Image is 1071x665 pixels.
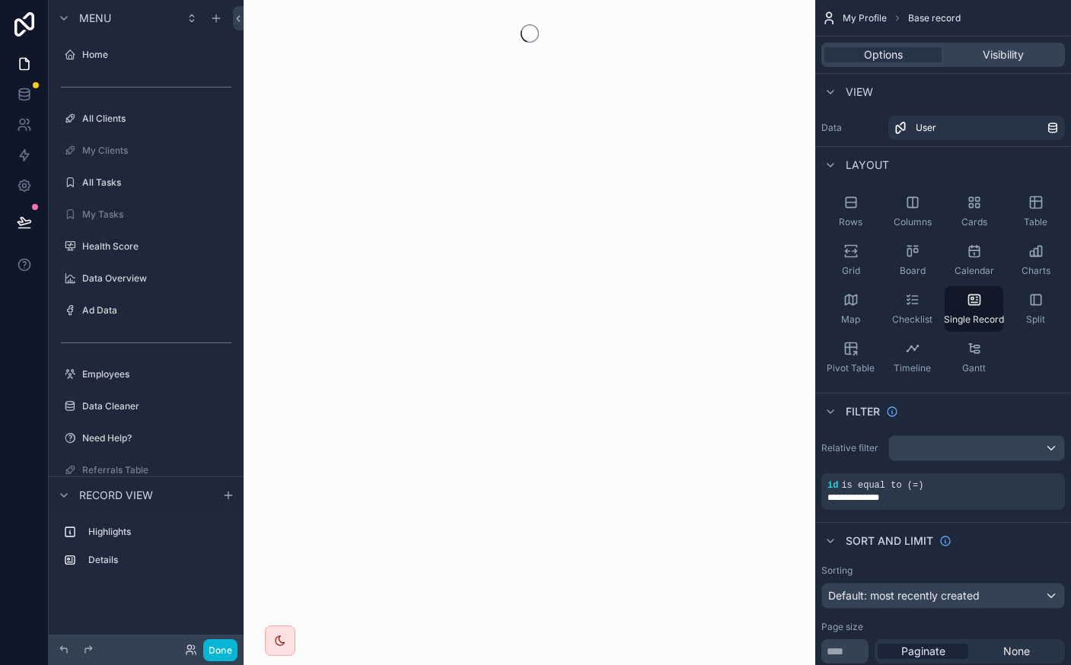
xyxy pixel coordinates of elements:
[821,286,880,332] button: Map
[58,107,234,131] a: All Clients
[821,237,880,283] button: Grid
[883,286,942,332] button: Checklist
[1006,286,1065,332] button: Split
[888,116,1065,140] a: User
[58,362,234,387] a: Employees
[1006,189,1065,234] button: Table
[821,565,853,577] label: Sorting
[908,12,961,24] span: Base record
[79,11,111,26] span: Menu
[82,240,231,253] label: Health Score
[821,621,863,633] label: Page size
[821,442,882,454] label: Relative filter
[945,286,1003,332] button: Single Record
[88,526,228,538] label: Highlights
[846,533,933,549] span: Sort And Limit
[49,513,244,587] div: scrollable content
[894,362,931,374] span: Timeline
[82,464,231,476] label: Referrals Table
[82,368,231,380] label: Employees
[955,265,994,277] span: Calendar
[945,335,1003,380] button: Gantt
[203,639,237,661] button: Done
[843,12,887,24] span: My Profile
[846,157,889,173] span: Layout
[58,394,234,418] a: Data Cleaner
[827,480,838,491] span: id
[828,589,980,602] span: Default: most recently created
[58,138,234,163] a: My Clients
[846,404,880,419] span: Filter
[841,313,860,326] span: Map
[82,304,231,317] label: Ad Data
[892,313,932,326] span: Checklist
[79,488,153,503] span: Record view
[82,272,231,285] label: Data Overview
[945,237,1003,283] button: Calendar
[945,189,1003,234] button: Cards
[58,202,234,227] a: My Tasks
[894,216,932,228] span: Columns
[883,189,942,234] button: Columns
[82,145,231,157] label: My Clients
[82,208,231,221] label: My Tasks
[827,362,875,374] span: Pivot Table
[1022,265,1050,277] span: Charts
[821,122,882,134] label: Data
[962,362,986,374] span: Gantt
[58,266,234,291] a: Data Overview
[983,47,1024,62] span: Visibility
[58,43,234,67] a: Home
[916,122,936,134] span: User
[1024,216,1047,228] span: Table
[82,113,231,125] label: All Clients
[961,216,987,228] span: Cards
[944,313,1004,326] span: Single Record
[841,480,923,491] span: is equal to (=)
[88,554,228,566] label: Details
[1026,313,1045,326] span: Split
[82,177,231,189] label: All Tasks
[82,400,231,412] label: Data Cleaner
[58,298,234,323] a: Ad Data
[58,234,234,259] a: Health Score
[82,432,231,444] label: Need Help?
[883,237,942,283] button: Board
[900,265,926,277] span: Board
[1006,237,1065,283] button: Charts
[883,335,942,380] button: Timeline
[58,170,234,195] a: All Tasks
[842,265,860,277] span: Grid
[821,189,880,234] button: Rows
[846,84,873,100] span: View
[839,216,862,228] span: Rows
[82,49,231,61] label: Home
[864,47,903,62] span: Options
[821,583,1065,609] button: Default: most recently created
[58,458,234,482] a: Referrals Table
[821,335,880,380] button: Pivot Table
[58,426,234,450] a: Need Help?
